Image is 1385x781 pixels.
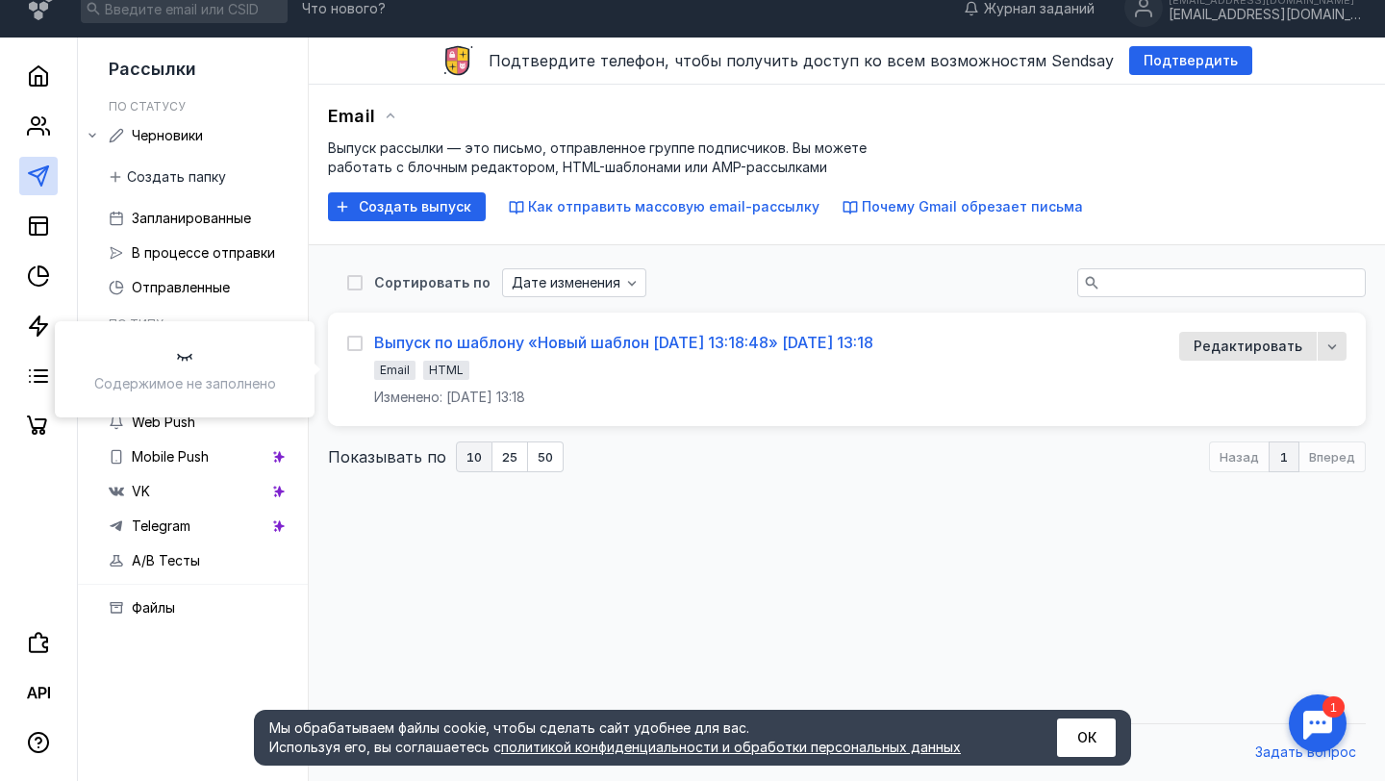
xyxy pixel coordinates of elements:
[101,120,296,151] a: Черновики
[502,451,517,464] span: 25
[429,363,464,377] span: HTML
[1179,332,1317,361] button: Редактировать
[492,441,528,472] button: 25
[1194,337,1302,356] span: Редактировать
[1057,718,1116,757] button: ОК
[1144,53,1238,69] span: Подтвердить
[374,388,525,407] div: Изменено: [DATE] 13:18
[374,333,873,352] div: Выпуск по шаблону «Новый шаблон [DATE] 13:18:48» [DATE] 13:18
[843,197,1083,216] button: Почему Gmail обрезает письма
[101,545,296,576] a: A/B Тесты
[132,210,251,226] span: Запланированные
[269,718,1010,757] div: Мы обрабатываем файлы cookie, чтобы сделать сайт удобнее для вас. Используя его, вы соглашаетесь c
[132,599,175,616] span: Файлы
[101,441,296,472] a: Mobile Push
[109,59,196,79] span: Рассылки
[132,552,200,568] span: A/B Тесты
[132,127,203,143] span: Черновики
[538,451,553,464] span: 50
[528,198,819,214] span: Как отправить массовую email-рассылку
[101,511,296,542] a: Telegram
[328,192,486,221] button: Создать выпуск
[127,169,226,186] span: Создать папку
[292,2,395,15] a: Что нового?
[1169,7,1361,23] div: [EMAIL_ADDRESS][DOMAIN_NAME]
[501,739,961,755] a: политикой конфиденциальности и обработки персональных данных
[101,163,236,191] button: Создать папку
[43,12,65,33] div: 1
[862,198,1083,214] span: Почему Gmail обрезает письма
[101,476,296,507] a: VK
[132,448,209,465] span: Mobile Push
[328,139,867,175] span: Выпуск рассылки — это письмо, отправленное группе подписчиков. Вы можете работать с блочным редак...
[109,316,164,331] h5: По типу
[359,199,471,215] span: Создать выпуск
[374,276,491,290] div: Сортировать по
[374,332,873,353] a: Выпуск по шаблону «Новый шаблон [DATE] 13:18:48» [DATE] 13:18
[456,441,492,472] button: 10
[509,197,819,216] button: Как отправить массовую email-рассылку
[380,363,410,377] span: Email
[328,106,375,126] span: Email
[502,268,646,297] button: Дате изменения
[101,203,296,234] a: Запланированные
[302,2,386,15] span: Что нового?
[132,483,150,499] span: VK
[1246,739,1366,768] button: Задать вопрос
[94,375,276,391] span: Содержимое не заполнено
[132,414,195,430] span: Web Push
[466,451,482,464] span: 10
[528,441,564,472] button: 50
[489,51,1114,70] span: Подтвердите телефон, чтобы получить доступ ко всем возможностям Sendsay
[101,272,296,303] a: Отправленные
[132,244,275,261] span: В процессе отправки
[512,275,620,291] span: Дате изменения
[1255,744,1356,761] span: Задать вопрос
[328,445,446,468] span: Показывать по
[101,592,296,623] a: Файлы
[101,238,296,268] a: В процессе отправки
[132,279,230,295] span: Отправленные
[109,99,186,113] h5: По статусу
[132,517,190,534] span: Telegram
[101,407,296,438] a: Web Push
[1129,46,1252,75] button: Подтвердить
